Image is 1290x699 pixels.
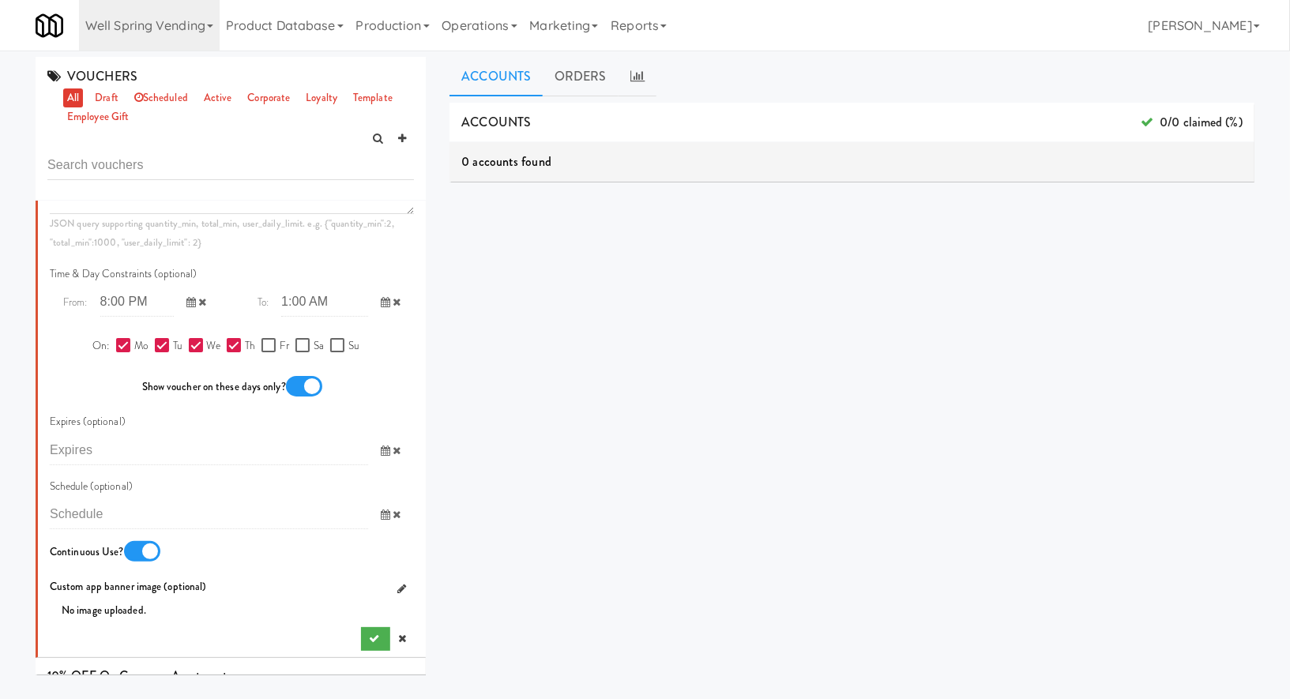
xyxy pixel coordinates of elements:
[449,142,1254,182] div: 0 accounts found
[189,340,207,352] input: We
[330,336,359,356] label: Su
[47,151,414,180] input: Search vouchers
[261,336,289,356] label: Fr
[295,336,324,356] label: Sa
[50,376,414,400] div: Show voucher on these days only?
[91,88,122,108] a: draft
[200,88,236,108] a: active
[50,216,394,250] small: JSON query supporting quantity_min, total_min, user_daily_limit. e.g. {"quantity_min":2, "total_m...
[50,436,368,465] input: Expires
[62,601,414,621] div: No image uploaded.
[330,340,348,352] input: Su
[50,541,220,566] div: Continuous Use?
[155,340,173,352] input: Tu
[130,88,192,108] a: scheduled
[50,412,126,432] label: Expires (optional)
[461,113,531,131] span: ACCOUNTS
[116,336,149,356] label: Mo
[349,88,397,108] a: template
[189,336,220,356] label: We
[50,477,133,497] label: Schedule (optional)
[295,340,314,352] input: Sa
[50,265,197,284] label: Time & Day Constraints (optional)
[1141,111,1243,134] span: 0/0 claimed (%)
[63,88,83,108] a: all
[50,287,100,317] span: From:
[227,340,245,352] input: Th
[92,336,110,356] label: On:
[543,57,619,96] a: ORDERS
[155,336,182,356] label: Tu
[244,287,281,317] span: To:
[50,579,206,594] span: Custom app banner image (optional)
[227,336,255,356] label: Th
[243,88,294,108] a: corporate
[47,664,232,688] div: 10% OFF on Greenvue Apartments
[449,57,543,96] a: Accounts
[261,340,280,352] input: Fr
[116,340,134,352] input: Mo
[50,500,368,529] input: Schedule
[302,88,341,108] a: loyalty
[63,107,133,127] a: employee gift
[47,67,137,85] span: VOUCHERS
[36,12,63,39] img: Micromart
